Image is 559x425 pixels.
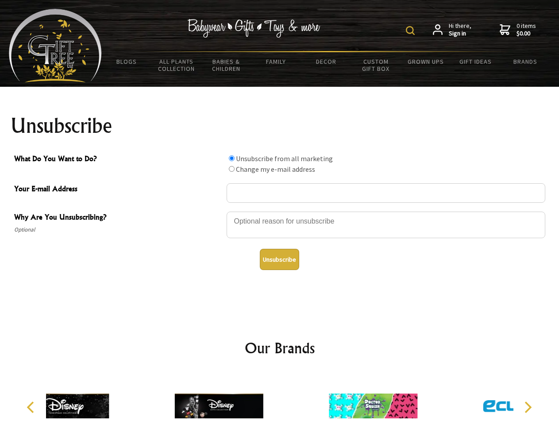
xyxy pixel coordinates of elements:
[449,30,471,38] strong: Sign in
[251,52,301,71] a: Family
[229,166,235,172] input: What Do You Want to Do?
[14,183,222,196] span: Your E-mail Address
[301,52,351,71] a: Decor
[14,212,222,224] span: Why Are You Unsubscribing?
[152,52,202,78] a: All Plants Collection
[449,22,471,38] span: Hi there,
[406,26,415,35] img: product search
[188,19,320,38] img: Babywear - Gifts - Toys & more
[229,155,235,161] input: What Do You Want to Do?
[451,52,501,71] a: Gift Ideas
[14,224,222,235] span: Optional
[14,153,222,166] span: What Do You Want to Do?
[517,30,536,38] strong: $0.00
[227,183,545,203] input: Your E-mail Address
[18,337,542,359] h2: Our Brands
[236,165,315,174] label: Change my e-mail address
[102,52,152,71] a: BLOGS
[260,249,299,270] button: Unsubscribe
[433,22,471,38] a: Hi there,Sign in
[351,52,401,78] a: Custom Gift Box
[11,115,549,136] h1: Unsubscribe
[501,52,551,71] a: Brands
[227,212,545,238] textarea: Why Are You Unsubscribing?
[201,52,251,78] a: Babies & Children
[518,398,537,417] button: Next
[236,154,333,163] label: Unsubscribe from all marketing
[517,22,536,38] span: 0 items
[401,52,451,71] a: Grown Ups
[9,9,102,82] img: Babyware - Gifts - Toys and more...
[22,398,42,417] button: Previous
[500,22,536,38] a: 0 items$0.00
